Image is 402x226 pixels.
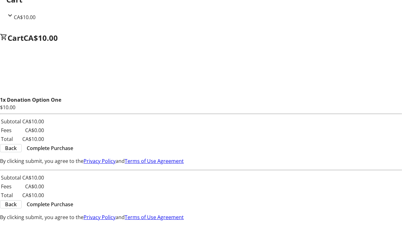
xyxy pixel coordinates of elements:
[22,126,44,134] td: CA$0.00
[24,33,58,43] span: CA$10.00
[1,174,21,182] td: Subtotal
[22,201,78,208] button: Complete Purchase
[1,135,21,143] td: Total
[1,126,21,134] td: Fees
[5,201,17,208] span: Back
[22,191,44,199] td: CA$10.00
[1,117,21,126] td: Subtotal
[27,144,73,152] span: Complete Purchase
[125,214,184,221] a: Terms of Use Agreement
[125,158,184,164] a: Terms of Use Agreement
[84,158,116,164] a: Privacy Policy
[84,214,116,221] a: Privacy Policy
[14,14,35,21] span: CA$10.00
[27,201,73,208] span: Complete Purchase
[22,174,44,182] td: CA$10.00
[5,144,17,152] span: Back
[22,144,78,152] button: Complete Purchase
[1,191,21,199] td: Total
[22,135,44,143] td: CA$10.00
[1,182,21,191] td: Fees
[22,182,44,191] td: CA$0.00
[8,33,24,43] span: Cart
[22,117,44,126] td: CA$10.00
